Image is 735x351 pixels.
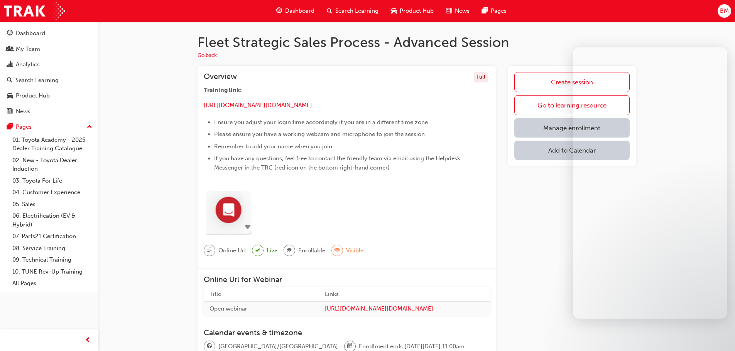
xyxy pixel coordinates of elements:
[9,277,95,289] a: All Pages
[346,246,363,255] span: Visible
[204,102,312,109] a: [URL][DOMAIN_NAME][DOMAIN_NAME]
[9,242,95,254] a: 08. Service Training
[9,198,95,210] a: 05. Sales
[207,245,212,255] span: sessionType_ONLINE_URL-icon
[9,230,95,242] a: 07. Parts21 Certification
[15,76,59,85] div: Search Learning
[218,246,246,255] span: Online Url
[7,92,13,99] span: car-icon
[491,7,507,15] span: Pages
[287,245,292,255] span: graduationCap-icon
[204,328,490,337] h3: Calendar events & timezone
[3,42,95,56] a: My Team
[3,89,95,103] a: Product Hub
[16,60,40,69] div: Analytics
[400,7,434,15] span: Product Hub
[198,34,636,51] h1: Fleet Strategic Sales Process - Advanced Session
[16,91,50,100] div: Product Hub
[9,254,95,266] a: 09. Technical Training
[85,336,91,345] span: prev-icon
[198,51,217,60] button: Go back
[4,2,65,20] img: Trak
[255,246,260,255] span: tick-icon
[7,108,13,115] span: news-icon
[446,6,452,16] span: news-icon
[514,95,630,115] a: Go to learning resource
[204,87,242,94] span: Training link:
[482,6,488,16] span: pages-icon
[214,155,462,171] span: If you have any questions, feel free to contact the friendly team via email using the Helpdesk Me...
[9,266,95,278] a: 10. TUNE Rev-Up Training
[9,210,95,230] a: 06. Electrification (EV & Hybrid)
[514,118,630,138] a: Manage enrollment
[335,245,340,255] span: eye-icon
[9,186,95,198] a: 04. Customer Experience
[204,287,319,301] th: Title
[3,25,95,120] button: DashboardMy TeamAnalyticsSearch LearningProduct HubNews
[3,120,95,134] button: Pages
[321,3,385,19] a: search-iconSearch Learning
[3,57,95,72] a: Analytics
[210,305,247,312] span: Open webinar
[276,6,282,16] span: guage-icon
[391,6,397,16] span: car-icon
[476,3,513,19] a: pages-iconPages
[214,119,428,126] span: Ensure you adjust your login time accordingly if you are in a different time zone
[9,155,95,175] a: 02. New - Toyota Dealer Induction
[267,246,277,255] span: Live
[9,134,95,155] a: 01. Toyota Academy - 2025 Dealer Training Catalogue
[204,275,490,284] h3: Online Url for Webinar
[7,30,13,37] span: guage-icon
[455,7,470,15] span: News
[359,342,465,351] span: Enrollment ends [DATE][DATE] 11:00am
[285,7,314,15] span: Dashboard
[218,342,338,351] span: [GEOGRAPHIC_DATA]/[GEOGRAPHIC_DATA]
[3,104,95,119] a: News
[385,3,440,19] a: car-iconProduct Hub
[514,72,630,92] a: Create session
[9,175,95,187] a: 03. Toyota For Life
[325,304,484,313] a: [URL][DOMAIN_NAME][DOMAIN_NAME]
[573,47,727,319] iframe: Intercom live chat
[204,72,237,82] h3: Overview
[7,61,13,68] span: chart-icon
[514,141,630,160] button: Add to Calendar
[16,123,32,131] div: Pages
[16,45,40,54] div: My Team
[327,6,332,16] span: search-icon
[709,325,727,343] iframe: Intercom live chat
[3,73,95,87] a: Search Learning
[440,3,476,19] a: news-iconNews
[7,124,13,131] span: pages-icon
[474,72,488,82] div: Full
[270,3,321,19] a: guage-iconDashboard
[3,26,95,40] a: Dashboard
[7,46,13,53] span: people-icon
[720,7,729,15] span: BM
[7,77,12,84] span: search-icon
[319,287,490,301] th: Links
[16,107,30,116] div: News
[214,143,332,150] span: Remember to add your name when you join
[87,122,92,132] span: up-icon
[298,246,325,255] span: Enrollable
[16,29,45,38] div: Dashboard
[335,7,378,15] span: Search Learning
[718,4,731,18] button: BM
[214,131,425,138] span: Please ensure you have a working webcam and microphone to join the session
